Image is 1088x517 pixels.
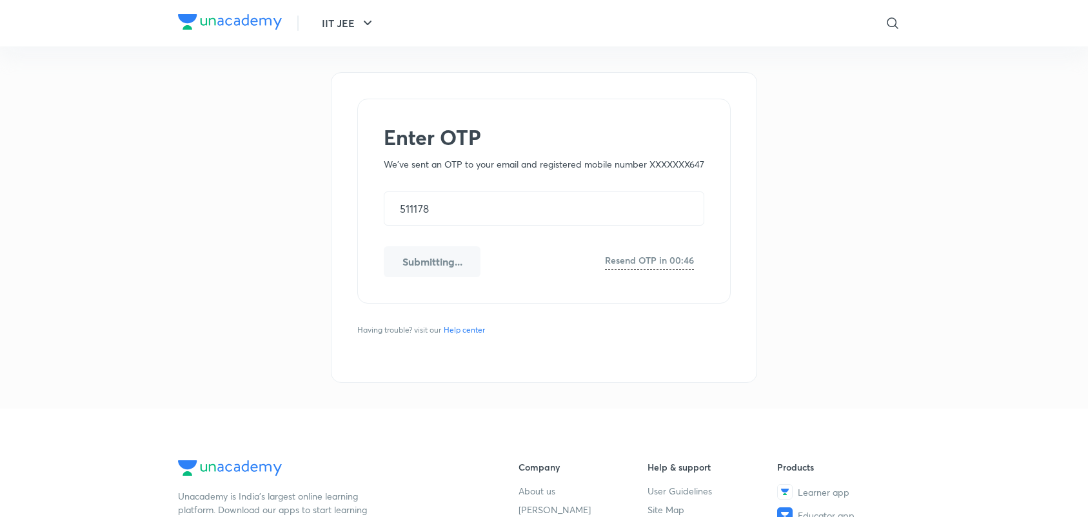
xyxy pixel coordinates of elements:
a: Help center [441,324,488,336]
h6: Products [777,460,907,474]
p: Unacademy is India’s largest online learning platform. Download our apps to start learning [178,489,371,516]
button: IIT JEE [314,10,383,36]
img: Company Logo [178,14,282,30]
input: One time password [384,192,704,225]
p: We've sent an OTP to your email and registered mobile number XXXXXXX647 [384,157,704,171]
a: [PERSON_NAME] [519,503,648,516]
a: Company Logo [178,14,282,33]
a: About us [519,484,648,498]
a: Learner app [777,484,907,500]
button: Submitting... [384,246,480,277]
a: Company Logo [178,460,477,479]
h6: Resend OTP in 00:46 [605,253,694,267]
img: Learner app [777,484,793,500]
img: Company Logo [178,460,282,476]
a: Site Map [648,503,777,516]
span: Having trouble? visit our [357,324,490,336]
h6: Help & support [648,460,777,474]
h6: Company [519,460,648,474]
a: User Guidelines [648,484,777,498]
h2: Enter OTP [384,125,704,150]
span: Learner app [798,485,849,499]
